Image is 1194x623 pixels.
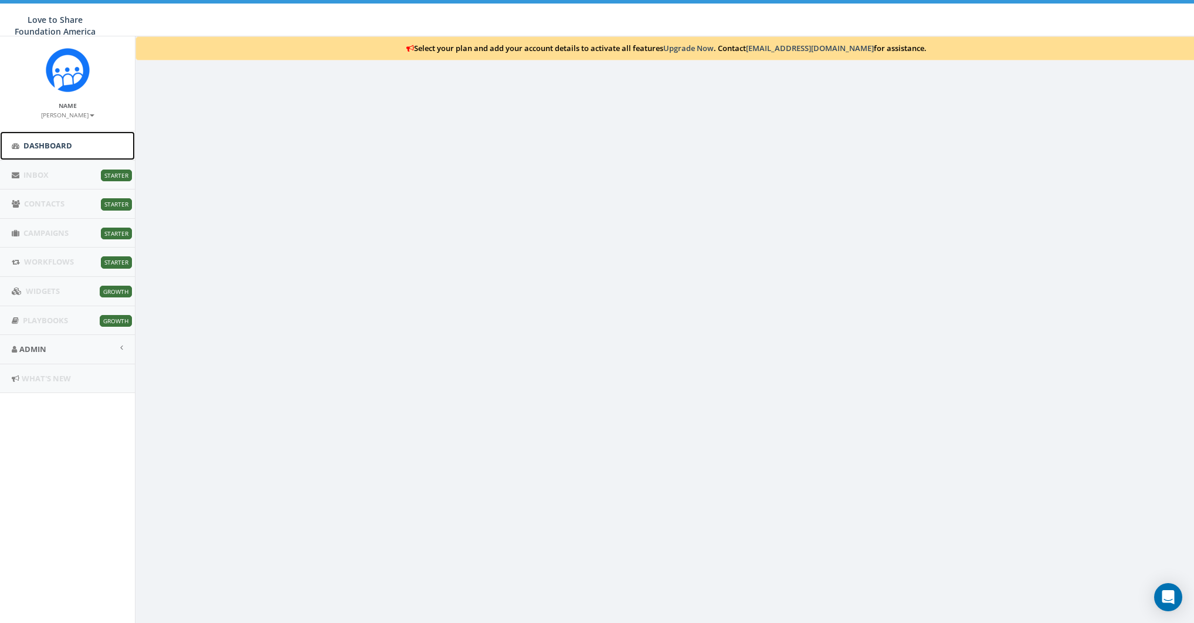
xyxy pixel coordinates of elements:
span: Starter [101,198,132,210]
a: Upgrade Now [663,43,714,53]
span: Dashboard [23,140,72,151]
span: Starter [101,228,132,239]
a: [EMAIL_ADDRESS][DOMAIN_NAME] [746,43,874,53]
small: [PERSON_NAME] [41,111,94,119]
span: Growth [100,286,132,297]
small: Name [59,101,77,110]
span: Growth [100,315,132,327]
div: Open Intercom Messenger [1154,583,1182,611]
span: Starter [101,170,132,181]
span: Admin [19,344,46,354]
img: Rally_Corp_Icon.png [46,48,90,92]
a: [PERSON_NAME] [41,109,94,120]
span: Love to Share Foundation America [15,14,96,37]
span: Starter [101,256,132,268]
